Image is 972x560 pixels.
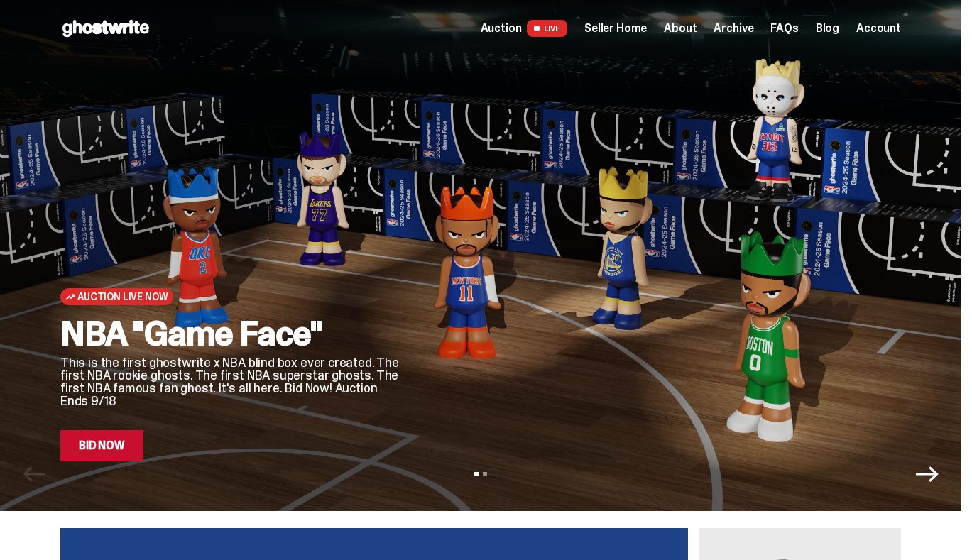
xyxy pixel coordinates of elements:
button: Next [916,463,939,485]
a: Seller Home [584,23,647,34]
a: Bid Now [60,430,143,461]
a: Account [856,23,901,34]
span: LIVE [527,20,567,37]
h2: NBA "Game Face" [60,317,401,351]
a: Blog [816,23,839,34]
span: Auction [481,23,522,34]
button: View slide 2 [483,472,487,476]
a: FAQs [770,23,798,34]
span: Auction Live Now [77,291,168,302]
a: Auction LIVE [481,20,567,37]
a: Archive [714,23,753,34]
button: View slide 1 [474,472,479,476]
a: About [664,23,697,34]
p: This is the first ghostwrite x NBA blind box ever created. The first NBA rookie ghosts. The first... [60,356,401,407]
